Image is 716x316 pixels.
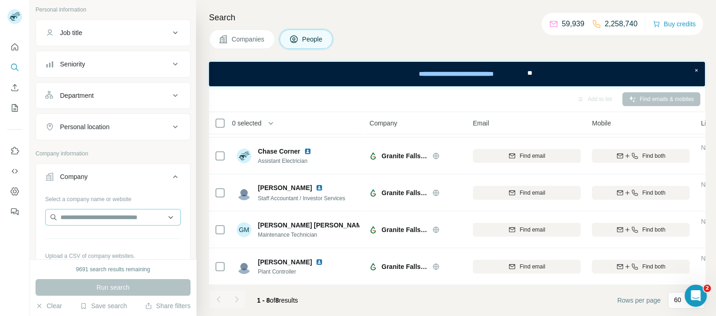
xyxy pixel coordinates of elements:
[270,297,275,304] span: of
[382,188,428,197] span: Granite Falls Energy
[36,84,190,107] button: Department
[258,195,345,202] span: Staff Accountant / Investor Services
[473,260,581,274] button: Find email
[685,285,707,307] iframe: Intercom live chat
[257,297,270,304] span: 1 - 8
[562,18,585,30] p: 59,939
[36,22,190,44] button: Job title
[36,301,62,310] button: Clear
[642,189,665,197] span: Find both
[237,222,251,237] div: GM
[7,100,22,116] button: My lists
[382,262,428,271] span: Granite Falls Energy
[704,285,711,292] span: 2
[592,260,690,274] button: Find both
[473,223,581,237] button: Find email
[519,189,545,197] span: Find email
[316,258,323,266] img: LinkedIn logo
[304,148,311,155] img: LinkedIn logo
[45,191,181,203] div: Select a company name or website
[7,203,22,220] button: Feedback
[209,11,705,24] h4: Search
[60,60,85,69] div: Seniority
[519,226,545,234] span: Find email
[80,301,127,310] button: Save search
[674,295,681,304] p: 60
[36,53,190,75] button: Seniority
[232,35,265,44] span: Companies
[642,262,665,271] span: Find both
[237,149,251,163] img: Avatar
[302,35,323,44] span: People
[316,184,323,191] img: LinkedIn logo
[701,119,714,128] span: Lists
[592,119,611,128] span: Mobile
[7,39,22,55] button: Quick start
[653,18,696,30] button: Buy credits
[60,172,88,181] div: Company
[473,186,581,200] button: Find email
[382,225,428,234] span: Granite Falls Energy
[370,226,377,233] img: Logo of Granite Falls Energy
[36,116,190,138] button: Personal location
[7,183,22,200] button: Dashboard
[258,231,359,239] span: Maintenance Technician
[592,223,690,237] button: Find both
[258,257,312,267] span: [PERSON_NAME]
[60,122,109,131] div: Personal location
[237,185,251,200] img: Avatar
[592,186,690,200] button: Find both
[258,157,315,165] span: Assistant Electrician
[36,166,190,191] button: Company
[7,59,22,76] button: Search
[60,28,82,37] div: Job title
[605,18,638,30] p: 2,258,740
[370,152,377,160] img: Logo of Granite Falls Energy
[258,268,327,276] span: Plant Controller
[258,183,312,192] span: [PERSON_NAME]
[258,221,368,230] span: [PERSON_NAME] [PERSON_NAME]
[275,297,279,304] span: 8
[232,119,262,128] span: 0 selected
[76,265,150,274] div: 9691 search results remaining
[7,143,22,159] button: Use Surfe on LinkedIn
[642,226,665,234] span: Find both
[258,147,300,156] span: Chase Corner
[473,119,489,128] span: Email
[257,297,298,304] span: results
[7,79,22,96] button: Enrich CSV
[36,149,191,158] p: Company information
[209,62,705,86] iframe: Banner
[592,149,690,163] button: Find both
[45,252,181,260] p: Upload a CSV of company websites.
[617,296,661,305] span: Rows per page
[7,163,22,179] button: Use Surfe API
[519,262,545,271] span: Find email
[36,6,191,14] p: Personal information
[519,152,545,160] span: Find email
[145,301,191,310] button: Share filters
[60,91,94,100] div: Department
[473,149,581,163] button: Find email
[370,119,397,128] span: Company
[237,259,251,274] img: Avatar
[370,189,377,197] img: Logo of Granite Falls Energy
[370,263,377,270] img: Logo of Granite Falls Energy
[642,152,665,160] span: Find both
[382,151,428,161] span: Granite Falls Energy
